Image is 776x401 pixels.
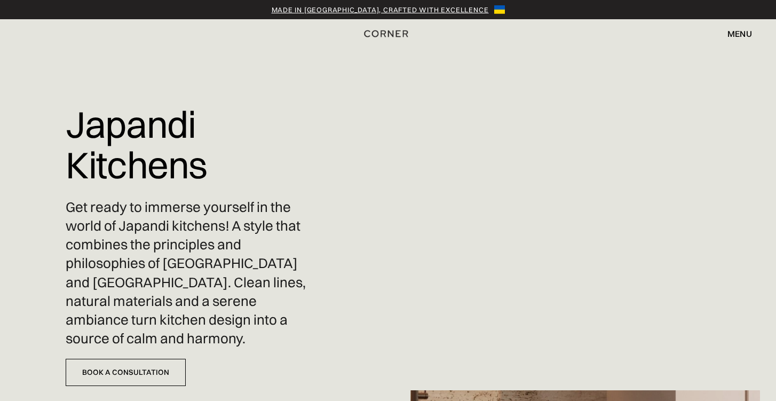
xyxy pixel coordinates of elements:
[727,29,752,38] div: menu
[272,4,489,15] a: Made in [GEOGRAPHIC_DATA], crafted with excellence
[66,359,186,386] a: Book a Consultation
[358,27,418,41] a: home
[66,96,316,193] h1: Japandi Kitchens
[66,198,316,348] p: Get ready to immerse yourself in the world of Japandi kitchens! A style that combines the princip...
[717,25,752,43] div: menu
